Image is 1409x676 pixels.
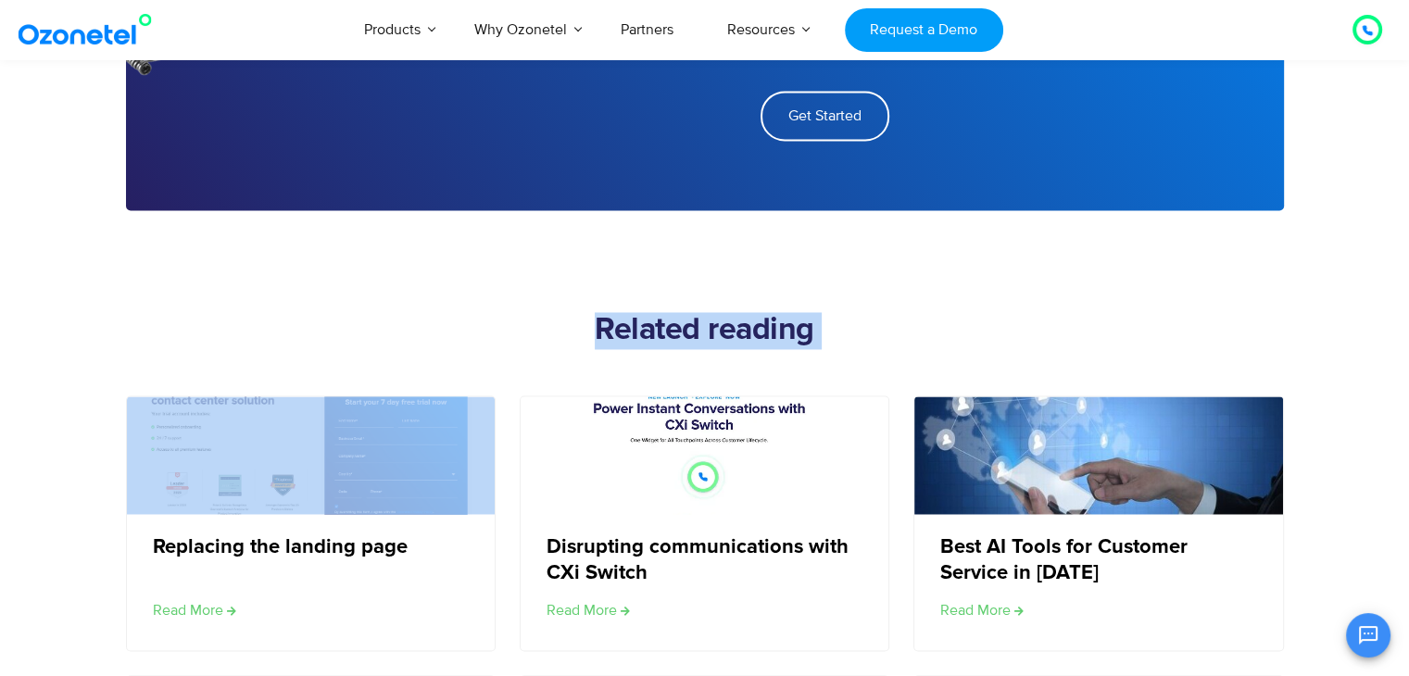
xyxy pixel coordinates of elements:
[1346,613,1390,657] button: Open chat
[788,108,862,123] span: Get Started
[845,8,1003,52] a: Request a Demo
[126,312,1284,349] h2: Related reading
[153,598,236,620] a: Read more about Replacing the landing page
[153,535,408,559] a: Replacing the landing page
[940,535,1254,584] a: Best AI Tools for Customer Service in [DATE]
[940,598,1024,620] a: Read more about Best AI Tools for Customer Service in 2024
[547,598,630,620] a: Read more about Disrupting communications with CXi Switch
[761,91,889,141] button: Get Started
[547,535,861,584] a: Disrupting communications with CXi Switch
